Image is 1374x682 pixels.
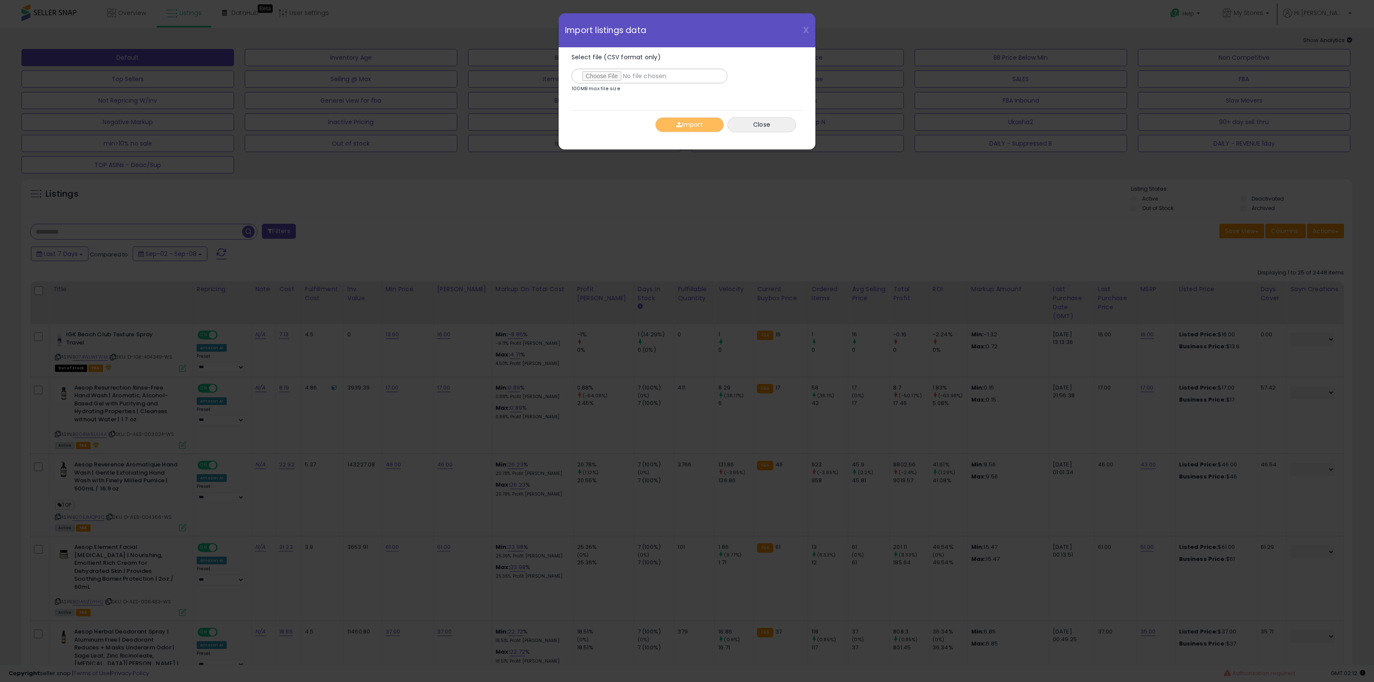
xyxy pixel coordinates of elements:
[571,86,620,91] p: 100MB max file size
[803,24,809,36] span: X
[655,117,724,132] button: Import
[727,117,796,132] button: Close
[565,26,646,34] span: Import listings data
[571,53,661,61] span: Select file (CSV format only)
